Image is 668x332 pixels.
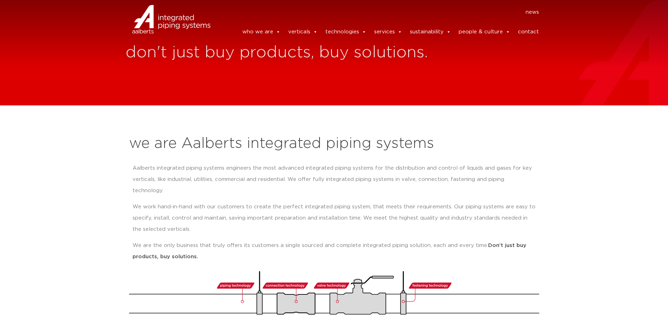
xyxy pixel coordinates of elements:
h2: we are Aalberts integrated piping systems [129,135,539,152]
a: verticals [288,25,318,39]
a: who we are [242,25,281,39]
p: Aalberts integrated piping systems engineers the most advanced integrated piping systems for the ... [133,163,536,196]
nav: Menu [221,7,539,18]
a: news [526,7,539,18]
a: sustainability [410,25,451,39]
a: services [374,25,402,39]
p: We are the only business that truly offers its customers a single sourced and complete integrated... [133,240,536,262]
a: people & culture [459,25,510,39]
p: We work hand-in-hand with our customers to create the perfect integrated piping system, that meet... [133,201,536,235]
a: technologies [325,25,366,39]
a: contact [518,25,539,39]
